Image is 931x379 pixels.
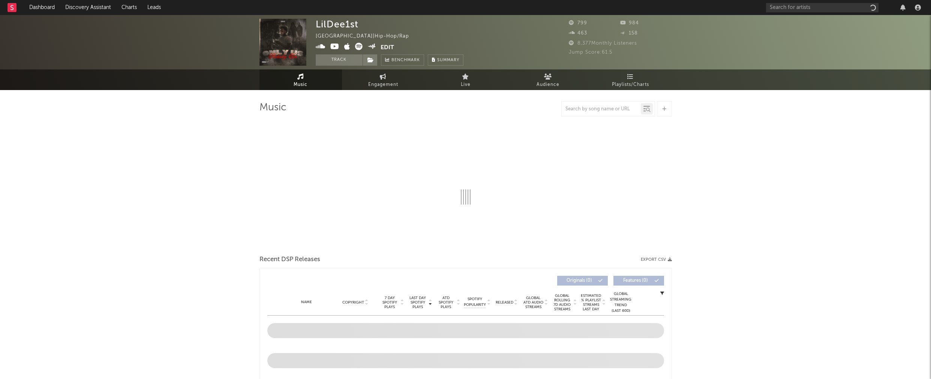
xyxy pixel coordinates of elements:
[620,31,638,36] span: 158
[316,54,363,66] button: Track
[391,56,420,65] span: Benchmark
[428,54,463,66] button: Summary
[507,69,589,90] a: Audience
[569,41,637,46] span: 8,377 Monthly Listeners
[316,19,358,30] div: LilDee1st
[380,296,400,309] span: 7 Day Spotify Plays
[537,80,559,89] span: Audience
[294,80,307,89] span: Music
[562,278,597,283] span: Originals ( 0 )
[612,80,649,89] span: Playlists/Charts
[259,69,342,90] a: Music
[342,69,424,90] a: Engagement
[436,296,456,309] span: ATD Spotify Plays
[581,293,601,311] span: Estimated % Playlist Streams Last Day
[766,3,879,12] input: Search for artists
[464,296,486,308] span: Spotify Popularity
[562,106,641,112] input: Search by song name or URL
[461,80,471,89] span: Live
[618,278,653,283] span: Features ( 0 )
[620,21,639,26] span: 984
[437,58,459,62] span: Summary
[557,276,608,286] button: Originals(0)
[641,257,672,262] button: Export CSV
[569,31,587,36] span: 463
[613,276,664,286] button: Features(0)
[408,296,428,309] span: Last Day Spotify Plays
[569,50,612,55] span: Jump Score: 61.5
[316,32,418,41] div: [GEOGRAPHIC_DATA] | Hip-Hop/Rap
[259,255,320,264] span: Recent DSP Releases
[496,300,513,305] span: Released
[424,69,507,90] a: Live
[569,21,587,26] span: 799
[368,80,398,89] span: Engagement
[610,291,632,314] div: Global Streaming Trend (Last 60D)
[282,299,331,305] div: Name
[381,54,424,66] a: Benchmark
[342,300,364,305] span: Copyright
[381,43,394,52] button: Edit
[552,293,573,311] span: Global Rolling 7D Audio Streams
[523,296,544,309] span: Global ATD Audio Streams
[589,69,672,90] a: Playlists/Charts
